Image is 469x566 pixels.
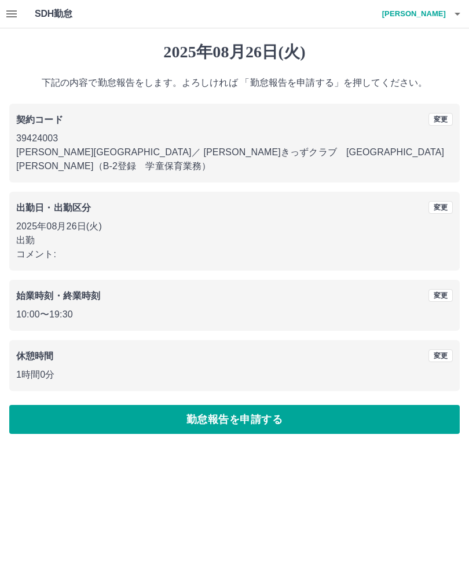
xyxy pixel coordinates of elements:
p: 1時間0分 [16,368,453,382]
b: 休憩時間 [16,351,54,361]
p: [PERSON_NAME][GEOGRAPHIC_DATA] ／ [PERSON_NAME]きっずクラブ [GEOGRAPHIC_DATA][PERSON_NAME]（B-2登録 学童保育業務） [16,145,453,173]
button: 変更 [428,201,453,214]
p: 出勤 [16,233,453,247]
h1: 2025年08月26日(火) [9,42,460,62]
b: 始業時刻・終業時刻 [16,291,100,301]
button: 勤怠報告を申請する [9,405,460,434]
p: 10:00 〜 19:30 [16,308,453,322]
b: 出勤日・出勤区分 [16,203,91,213]
b: 契約コード [16,115,63,125]
p: 39424003 [16,132,453,145]
button: 変更 [428,113,453,126]
p: コメント: [16,247,453,261]
p: 2025年08月26日(火) [16,220,453,233]
button: 変更 [428,289,453,302]
button: 変更 [428,349,453,362]
p: 下記の内容で勤怠報告をします。よろしければ 「勤怠報告を申請する」を押してください。 [9,76,460,90]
